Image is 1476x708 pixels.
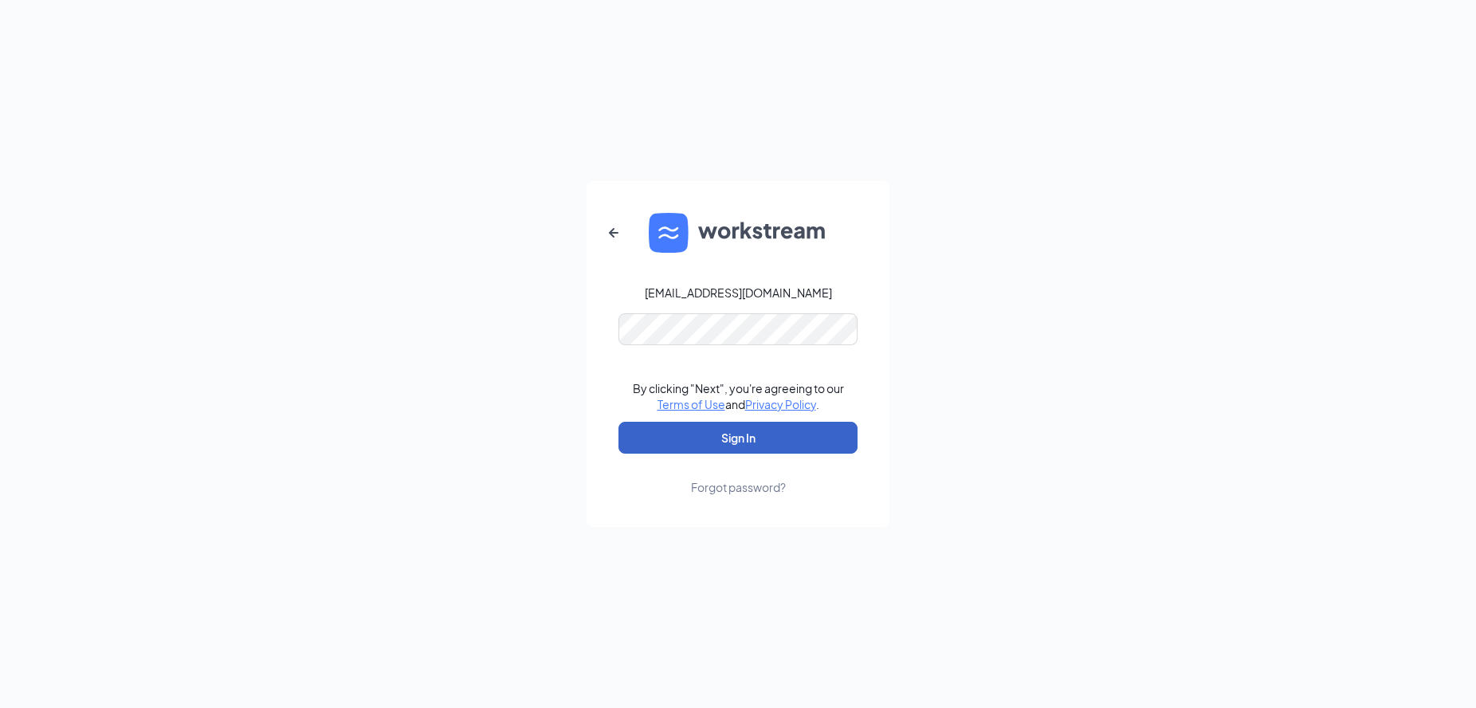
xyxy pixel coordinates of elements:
div: Forgot password? [691,479,786,495]
div: [EMAIL_ADDRESS][DOMAIN_NAME] [645,285,832,301]
a: Terms of Use [658,397,725,411]
a: Forgot password? [691,454,786,495]
img: WS logo and Workstream text [649,213,827,253]
button: ArrowLeftNew [595,214,633,252]
button: Sign In [618,422,858,454]
a: Privacy Policy [745,397,816,411]
svg: ArrowLeftNew [604,223,623,242]
div: By clicking "Next", you're agreeing to our and . [633,380,844,412]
